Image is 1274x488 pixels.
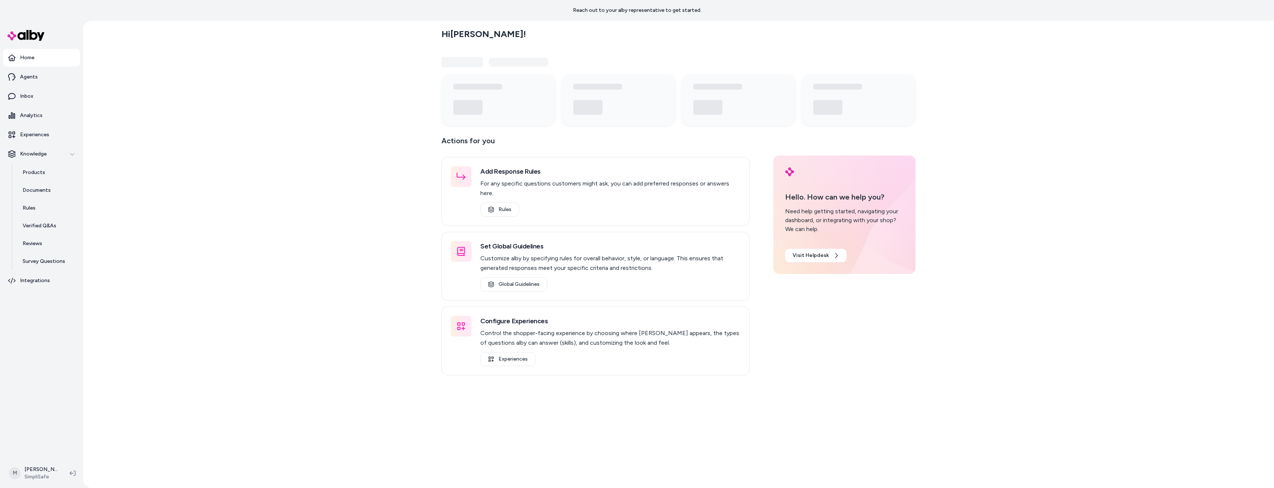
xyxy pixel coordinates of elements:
p: Verified Q&As [23,222,56,230]
p: Agents [20,73,38,81]
a: Documents [15,181,80,199]
h3: Add Response Rules [480,166,740,177]
a: Integrations [3,272,80,290]
h3: Configure Experiences [480,316,740,326]
button: Knowledge [3,145,80,163]
a: Inbox [3,87,80,105]
p: Customize alby by specifying rules for overall behavior, style, or language. This ensures that ge... [480,254,740,273]
p: Products [23,169,45,176]
img: alby Logo [785,167,794,176]
a: Verified Q&As [15,217,80,235]
a: Reviews [15,235,80,253]
h3: Set Global Guidelines [480,241,740,251]
a: Survey Questions [15,253,80,270]
p: Analytics [20,112,43,119]
a: Rules [480,203,519,217]
p: Experiences [20,131,49,138]
p: Survey Questions [23,258,65,265]
p: [PERSON_NAME] [24,466,58,473]
p: Hello. How can we help you? [785,191,904,203]
button: M[PERSON_NAME]SimpliSafe [4,461,64,485]
a: Rules [15,199,80,217]
p: Home [20,54,34,61]
p: For any specific questions customers might ask, you can add preferred responses or answers here. [480,179,740,198]
a: Products [15,164,80,181]
span: M [9,467,21,479]
h2: Hi [PERSON_NAME] ! [441,29,526,40]
p: Documents [23,187,51,194]
a: Home [3,49,80,67]
a: Visit Helpdesk [785,249,847,262]
p: Actions for you [441,135,750,153]
p: Integrations [20,277,50,284]
p: Reach out to your alby representative to get started. [573,7,701,14]
p: Rules [23,204,36,212]
a: Global Guidelines [480,277,547,291]
p: Reviews [23,240,42,247]
img: alby Logo [7,30,44,41]
p: Inbox [20,93,33,100]
div: Need help getting started, navigating your dashboard, or integrating with your shop? We can help. [785,207,904,234]
a: Agents [3,68,80,86]
p: Knowledge [20,150,47,158]
span: SimpliSafe [24,473,58,481]
p: Control the shopper-facing experience by choosing where [PERSON_NAME] appears, the types of quest... [480,328,740,348]
a: Experiences [480,352,536,366]
a: Analytics [3,107,80,124]
a: Experiences [3,126,80,144]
